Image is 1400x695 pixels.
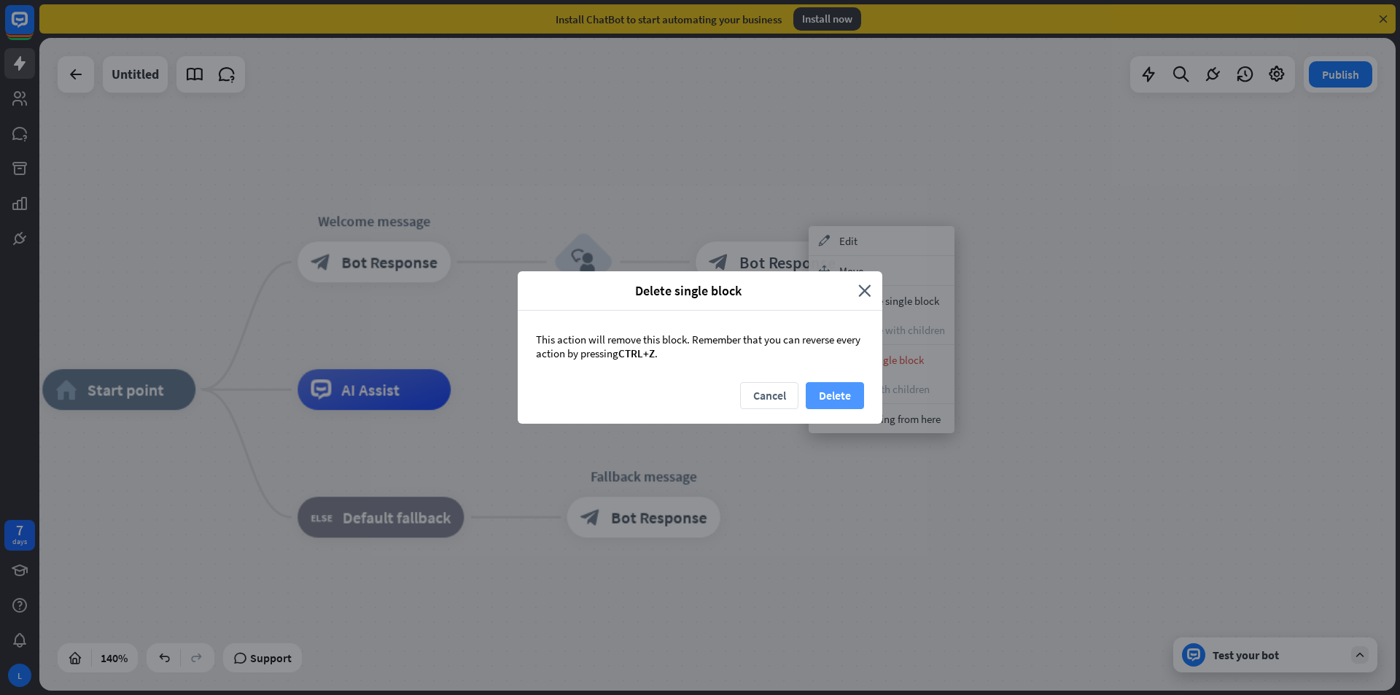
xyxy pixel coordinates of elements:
i: close [858,282,871,299]
span: Delete single block [529,282,847,299]
div: This action will remove this block. Remember that you can reverse every action by pressing . [518,311,882,382]
button: Open LiveChat chat widget [12,6,55,50]
button: Cancel [740,382,798,409]
span: CTRL+Z [618,346,655,360]
button: Delete [806,382,864,409]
